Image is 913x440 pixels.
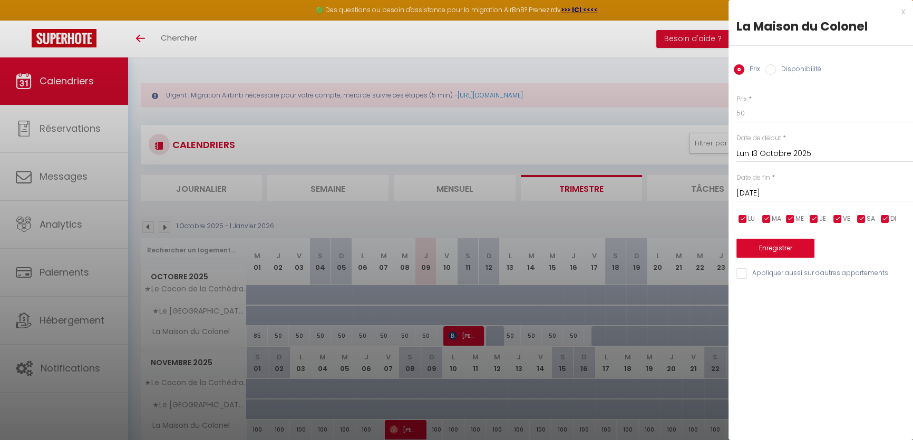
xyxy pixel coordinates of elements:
[736,133,781,143] label: Date de début
[748,214,755,224] span: LU
[736,173,770,183] label: Date de fin
[736,94,747,104] label: Prix
[744,64,760,76] label: Prix
[795,214,804,224] span: ME
[867,214,875,224] span: SA
[736,18,905,35] div: La Maison du Colonel
[776,64,821,76] label: Disponibilité
[890,214,896,224] span: DI
[736,239,814,258] button: Enregistrer
[819,214,826,224] span: JE
[729,5,905,18] div: x
[843,214,850,224] span: VE
[772,214,781,224] span: MA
